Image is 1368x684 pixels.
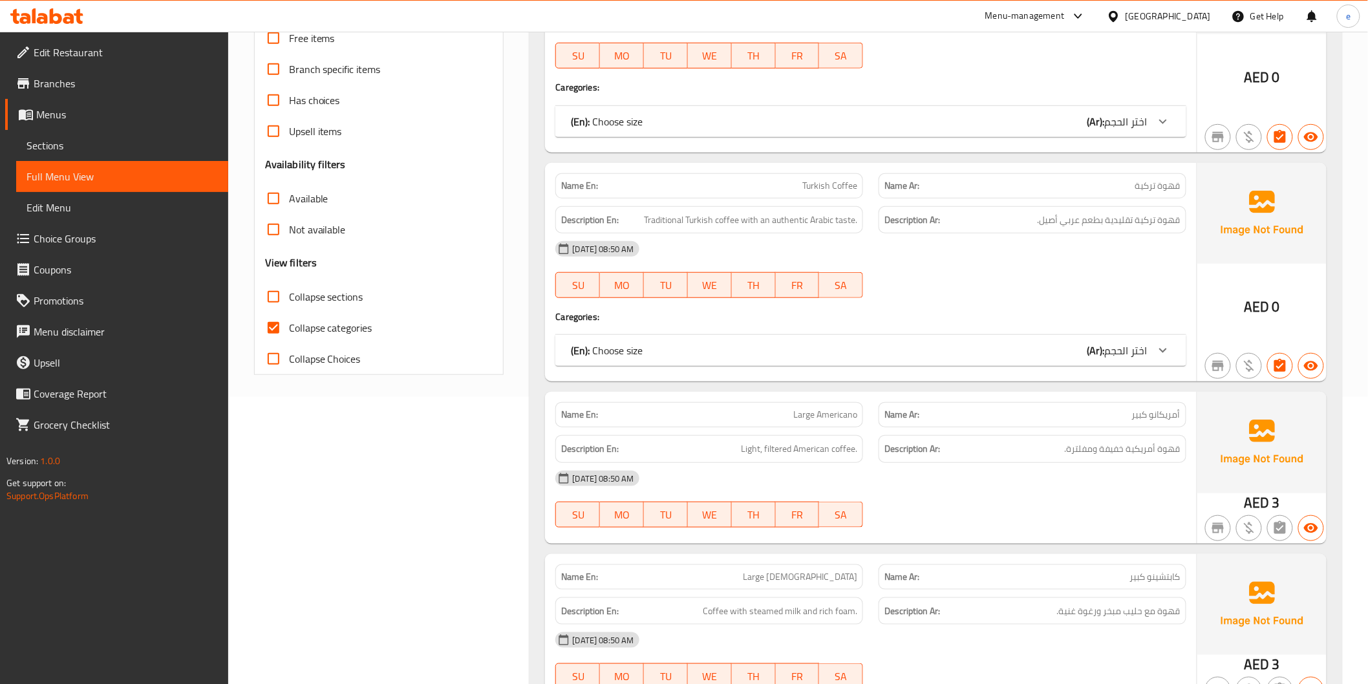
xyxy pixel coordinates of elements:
span: Turkish Coffee [802,179,857,193]
span: WE [693,276,727,295]
a: Choice Groups [5,223,228,254]
span: اختر الحجم [1105,112,1148,131]
span: Collapse sections [289,289,363,305]
strong: Description En: [561,603,619,619]
button: FR [776,272,820,298]
h4: Caregories: [555,310,1186,323]
button: TH [732,43,776,69]
b: (En): [571,341,590,360]
span: [DATE] 08:50 AM [567,473,639,485]
button: MO [600,502,644,528]
span: Edit Restaurant [34,45,218,60]
a: Branches [5,68,228,99]
span: SU [561,276,595,295]
strong: Name En: [561,179,598,193]
a: Menu disclaimer [5,316,228,347]
span: FR [781,276,815,295]
span: MO [605,276,639,295]
a: Menus [5,99,228,130]
a: Edit Menu [16,192,228,223]
strong: Description En: [561,441,619,457]
span: أمريكانو كبير [1132,408,1181,422]
span: Coupons [34,262,218,277]
span: Branch specific items [289,61,381,77]
span: Available [289,191,328,206]
span: Branches [34,76,218,91]
span: TH [737,506,771,524]
strong: Name En: [561,408,598,422]
button: TU [644,272,688,298]
button: Not branch specific item [1205,515,1231,541]
span: Collapse Choices [289,351,361,367]
a: Upsell [5,347,228,378]
button: Not has choices [1267,515,1293,541]
span: AED [1244,490,1269,515]
span: SA [824,47,858,65]
b: (En): [571,112,590,131]
button: TU [644,502,688,528]
span: Large [DEMOGRAPHIC_DATA] [743,570,857,584]
span: SA [824,506,858,524]
strong: Name Ar: [884,570,919,584]
span: Traditional Turkish coffee with an authentic Arabic taste. [644,212,857,228]
p: Choose size [571,343,643,358]
span: قهوة أمريكية خفيفة ومفلترة. [1065,441,1181,457]
button: FR [776,502,820,528]
span: Has choices [289,92,340,108]
p: Choose size [571,114,643,129]
span: TU [649,276,683,295]
button: Purchased item [1236,515,1262,541]
span: Coffee with steamed milk and rich foam. [703,603,857,619]
button: FR [776,43,820,69]
span: كابتشينو كبير [1130,570,1181,584]
span: Sections [27,138,218,153]
button: WE [688,502,732,528]
button: WE [688,272,732,298]
span: e [1346,9,1351,23]
span: Collapse categories [289,320,372,336]
a: Full Menu View [16,161,228,192]
strong: Name Ar: [884,179,919,193]
b: (Ar): [1087,341,1105,360]
span: TH [737,276,771,295]
button: MO [600,43,644,69]
button: SU [555,43,600,69]
span: TU [649,47,683,65]
button: Available [1298,124,1324,150]
button: Available [1298,353,1324,379]
a: Edit Restaurant [5,37,228,68]
img: Ae5nvW7+0k+MAAAAAElFTkSuQmCC [1197,554,1327,655]
span: SA [824,276,858,295]
span: TH [737,47,771,65]
span: Full Menu View [27,169,218,184]
span: قهوة تركية تقليدية بطعم عربي أصيل. [1038,212,1181,228]
span: اختر الحجم [1105,341,1148,360]
div: (En): Choose size(Ar):اختر الحجم [555,335,1186,366]
span: Free items [289,30,335,46]
span: TU [649,506,683,524]
div: (En): Choose size(Ar):اختر الحجم [555,106,1186,137]
span: Promotions [34,293,218,308]
button: Not branch specific item [1205,353,1231,379]
a: Coverage Report [5,378,228,409]
strong: Description Ar: [884,441,940,457]
span: MO [605,506,639,524]
h3: Availability filters [265,157,346,172]
span: FR [781,506,815,524]
button: TH [732,502,776,528]
a: Support.OpsPlatform [6,487,89,504]
button: TH [732,272,776,298]
span: [DATE] 08:50 AM [567,243,639,255]
button: Has choices [1267,353,1293,379]
button: SA [819,502,863,528]
strong: Description Ar: [884,603,940,619]
a: Coupons [5,254,228,285]
span: Not available [289,222,346,237]
span: Get support on: [6,475,66,491]
span: WE [693,506,727,524]
div: [GEOGRAPHIC_DATA] [1126,9,1211,23]
button: SU [555,502,600,528]
h3: View filters [265,255,317,270]
span: Grocery Checklist [34,417,218,433]
span: WE [693,47,727,65]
